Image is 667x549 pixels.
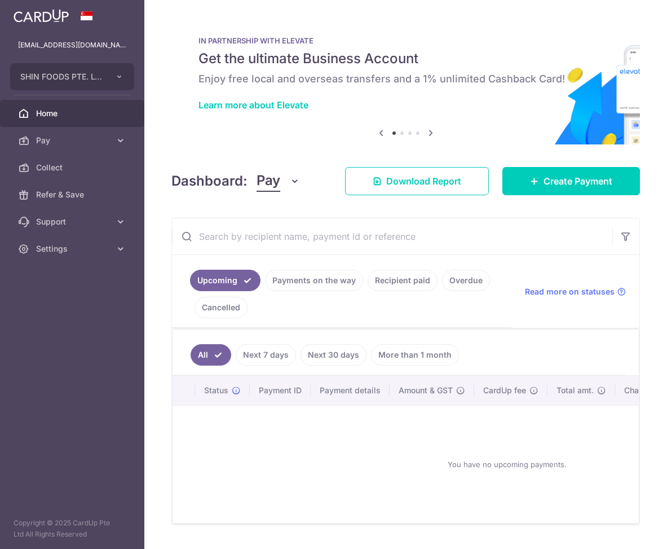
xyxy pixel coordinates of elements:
[36,216,111,227] span: Support
[20,71,104,82] span: SHIN FOODS PTE. LTD.
[36,162,111,173] span: Collect
[236,344,296,366] a: Next 7 days
[36,243,111,254] span: Settings
[301,344,366,366] a: Next 30 days
[386,174,461,188] span: Download Report
[345,167,489,195] a: Download Report
[368,270,438,291] a: Recipient paid
[250,376,311,405] th: Payment ID
[14,9,69,23] img: CardUp
[442,270,490,291] a: Overdue
[36,135,111,146] span: Pay
[191,344,231,366] a: All
[171,18,640,144] img: Renovation banner
[399,385,453,396] span: Amount & GST
[172,218,612,254] input: Search by recipient name, payment id or reference
[556,385,594,396] span: Total amt.
[483,385,526,396] span: CardUp fee
[18,39,126,51] p: [EMAIL_ADDRESS][DOMAIN_NAME]
[525,286,626,297] a: Read more on statuses
[311,376,390,405] th: Payment details
[190,270,260,291] a: Upcoming
[371,344,459,366] a: More than 1 month
[198,50,613,68] h5: Get the ultimate Business Account
[36,189,111,200] span: Refer & Save
[257,170,280,192] span: Pay
[544,174,612,188] span: Create Payment
[36,108,111,119] span: Home
[171,171,248,191] h4: Dashboard:
[204,385,228,396] span: Status
[10,63,134,90] button: SHIN FOODS PTE. LTD.
[198,36,613,45] p: IN PARTNERSHIP WITH ELEVATE
[502,167,640,195] a: Create Payment
[265,270,363,291] a: Payments on the way
[198,99,308,111] a: Learn more about Elevate
[525,286,615,297] span: Read more on statuses
[198,72,613,86] h6: Enjoy free local and overseas transfers and a 1% unlimited Cashback Card!
[257,170,300,192] button: Pay
[195,297,248,318] a: Cancelled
